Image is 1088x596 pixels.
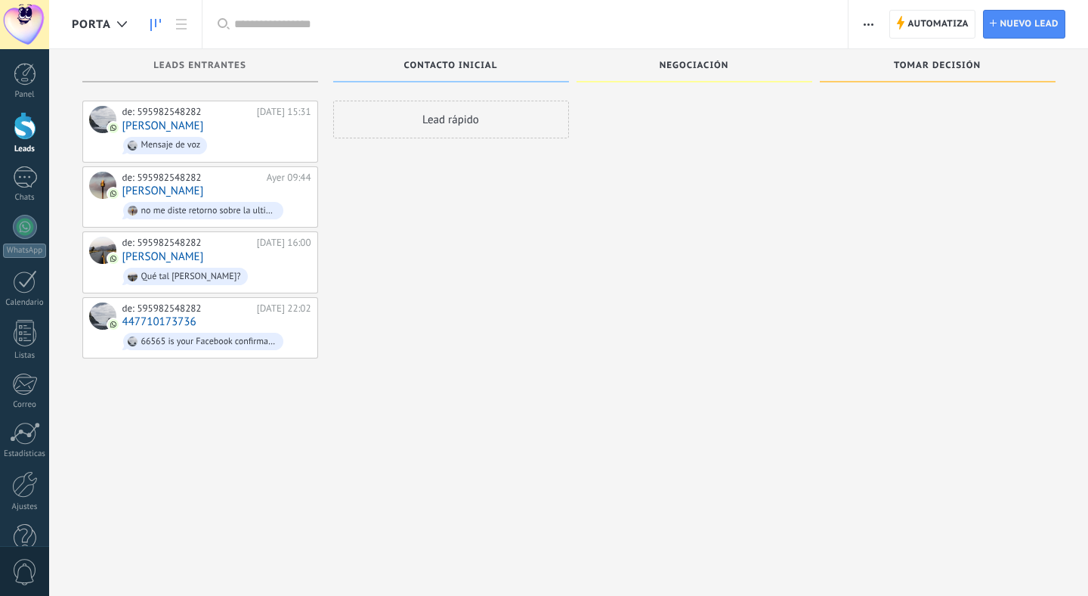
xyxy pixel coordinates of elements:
div: Chats [3,193,47,203]
a: [PERSON_NAME] [122,250,204,263]
a: Nuevo lead [983,10,1065,39]
div: de: 595982548282 [122,303,252,315]
div: Josefina Gorostiaga [89,237,116,264]
a: 447710173736 [122,315,196,328]
div: de: 595982548282 [122,172,261,184]
div: Leads [3,144,47,154]
div: Calendario [3,298,47,308]
img: com.amocrm.amocrmwa.svg [108,123,119,133]
div: 447710173736 [89,303,116,330]
div: Ajustes [3,502,47,512]
div: Ayer 09:44 [267,172,311,184]
div: Leads Entrantes [90,61,311,73]
img: com.amocrm.amocrmwa.svg [108,188,119,199]
span: Contacto inicial [404,61,498,71]
div: Mensaje de voz [141,140,201,151]
div: Panel [3,90,47,100]
div: de: 595982548282 [122,237,252,249]
a: Automatiza [889,10,975,39]
div: Correo [3,400,47,410]
img: com.amocrm.amocrmwa.svg [108,253,119,264]
div: Tomar decisión [827,61,1048,73]
div: Estadísticas [3,449,47,459]
div: Lead rápido [333,101,569,138]
div: [DATE] 15:31 [257,106,311,118]
div: Gissela Laconich [89,106,116,133]
img: com.amocrm.amocrmwa.svg [108,319,119,330]
a: [PERSON_NAME] [122,185,204,197]
span: Negociación [660,61,729,71]
div: Listas [3,351,47,361]
div: WhatsApp [3,244,46,258]
div: [DATE] 16:00 [257,237,311,249]
div: Alex [89,172,116,199]
a: [PERSON_NAME] [122,120,204,132]
span: Tomar decisión [894,61,981,71]
span: Automatiza [907,11,969,38]
span: Leads Entrantes [153,61,246,71]
div: [DATE] 22:02 [257,303,311,315]
div: Qué tal [PERSON_NAME]? [141,272,241,282]
div: de: 595982548282 [122,106,252,118]
div: Negociación [584,61,805,73]
span: Nuevo lead [1000,11,1059,38]
span: PORTA [72,17,111,32]
div: 66565 is your Facebook confirmation code [141,337,277,347]
div: Contacto inicial [341,61,561,73]
div: no me diste retorno sobre la ultima propiedad que te pase de san [PERSON_NAME] [141,206,277,216]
